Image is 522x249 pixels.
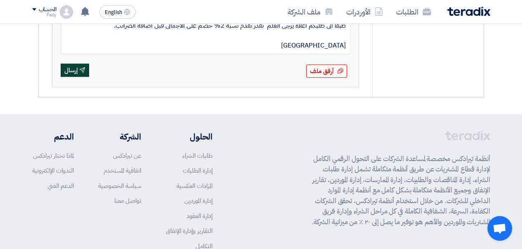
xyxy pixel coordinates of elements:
button: English [99,5,136,19]
button: إرسال [61,64,89,77]
a: إدارة العقود [187,211,213,221]
a: الأوردرات [340,2,390,21]
li: الدعم [32,130,74,143]
a: اتفاقية المستخدم [104,166,141,175]
a: إدارة الموردين [184,196,213,205]
span: English [105,9,122,15]
a: إدارة الطلبات [183,166,213,175]
img: Teradix logo [447,7,490,16]
li: الحلول [166,130,213,143]
a: طلبات الشراء [182,151,213,160]
a: ملف الشركة [281,2,340,21]
a: الندوات الإلكترونية [32,166,74,175]
a: الطلبات [390,2,437,21]
li: الشركة [98,130,141,143]
a: تواصل معنا [114,196,141,205]
a: التقارير وإدارة الإنفاق [166,226,213,235]
p: أنظمة تيرادكس مخصصة لمساعدة الشركات على التحول الرقمي الكامل لإدارة قطاع المشتريات عن طريق أنظمة ... [307,154,490,228]
a: الدعم الفني [47,181,74,190]
div: الحساب [39,6,57,13]
a: سياسة الخصوصية [98,181,141,190]
a: المزادات العكسية [177,181,213,190]
img: profile_test.png [60,5,73,19]
div: Open chat [487,216,512,241]
a: عن تيرادكس [113,151,141,160]
div: Fady [32,13,57,17]
span: أرفق ملف [310,66,334,76]
a: لماذا تختار تيرادكس [33,151,74,160]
